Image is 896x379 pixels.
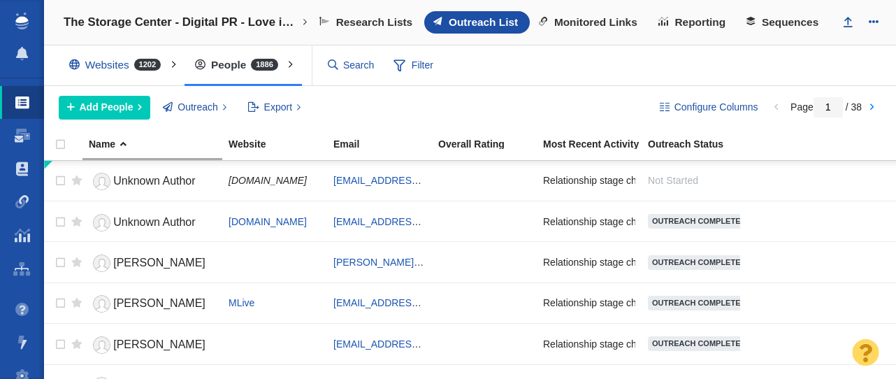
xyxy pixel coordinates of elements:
[89,210,216,235] a: Unknown Author
[229,139,332,151] a: Website
[113,338,205,350] span: [PERSON_NAME]
[386,52,442,79] span: Filter
[89,139,227,151] a: Name
[336,16,413,29] span: Research Lists
[543,296,817,309] span: Relationship stage changed to: Attempting To Reach, 1 Attempt
[113,175,195,187] span: Unknown Author
[543,256,822,269] span: Relationship stage changed to: Attempting To Reach, 2 Attempts
[675,16,726,29] span: Reporting
[322,53,381,78] input: Search
[134,59,161,71] span: 1202
[59,49,178,81] div: Websites
[89,333,216,357] a: [PERSON_NAME]
[333,297,499,308] a: [EMAIL_ADDRESS][DOMAIN_NAME]
[543,338,822,350] span: Relationship stage changed to: Attempting To Reach, 2 Attempts
[649,11,737,34] a: Reporting
[438,139,542,151] a: Overall Rating
[762,16,818,29] span: Sequences
[89,292,216,316] a: [PERSON_NAME]
[89,251,216,276] a: [PERSON_NAME]
[449,16,518,29] span: Outreach List
[80,100,133,115] span: Add People
[333,216,499,227] a: [EMAIL_ADDRESS][DOMAIN_NAME]
[113,216,195,228] span: Unknown Author
[229,175,307,186] span: [DOMAIN_NAME]
[178,100,218,115] span: Outreach
[264,100,292,115] span: Export
[113,297,205,309] span: [PERSON_NAME]
[310,11,424,34] a: Research Lists
[790,101,862,113] span: Page / 38
[113,257,205,269] span: [PERSON_NAME]
[424,11,530,34] a: Outreach List
[674,100,758,115] span: Configure Columns
[438,139,542,149] div: Overall Rating
[543,174,787,187] span: Relationship stage changed to: Unsuccessful - No Reply
[651,96,766,120] button: Configure Columns
[648,139,751,149] div: Outreach Status
[333,257,660,268] a: [PERSON_NAME][EMAIL_ADDRESS][PERSON_NAME][DOMAIN_NAME]
[737,11,830,34] a: Sequences
[333,139,437,149] div: Email
[229,139,332,149] div: Website
[543,139,646,149] div: Most Recent Activity
[59,96,150,120] button: Add People
[229,216,307,227] a: [DOMAIN_NAME]
[333,338,579,350] a: [EMAIL_ADDRESS][PERSON_NAME][DOMAIN_NAME]
[89,139,227,149] div: Name
[229,297,254,308] a: MLive
[333,175,499,186] a: [EMAIL_ADDRESS][DOMAIN_NAME]
[554,16,637,29] span: Monitored Links
[240,96,309,120] button: Export
[530,11,649,34] a: Monitored Links
[333,139,437,151] a: Email
[155,96,235,120] button: Outreach
[64,15,301,29] h4: The Storage Center - Digital PR - Love in the Time of Clutter
[89,169,216,194] a: Unknown Author
[15,13,28,29] img: buzzstream_logo_iconsimple.png
[543,215,822,228] span: Relationship stage changed to: Attempting To Reach, 3 Attempts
